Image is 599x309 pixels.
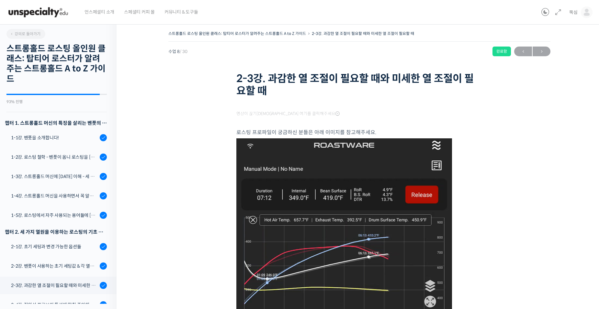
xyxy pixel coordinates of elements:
div: 챕터 2. 세 가지 열원을 이용하는 로스팅의 기초 설계 [5,228,107,236]
a: 2-3강. 과감한 열 조절이 필요할 때와 미세한 열 조절이 필요할 때 [312,31,414,36]
div: 2-4강. 적외선 프로브의 특성에 맞춰 주의해야 할 점들 [11,301,98,308]
span: → [533,47,550,56]
span: 뚝심 [569,9,578,15]
div: 1-2강. 로스팅 철학 - 벤풋이 옴니 로스팅을 [DATE] 않는 이유 [11,154,98,161]
div: 1-4강. 스트롱홀드 머신을 사용하면서 꼭 알고 있어야 할 유의사항 [11,192,98,199]
a: 다음→ [533,47,550,56]
div: 93% 진행 [6,100,107,104]
div: 1-3강. 스트롱홀드 머신에 [DATE] 이해 - 세 가지 열원이 만들어내는 변화 [11,173,98,180]
div: 2-1강. 초기 세팅과 변경 가능한 옵션들 [11,243,98,250]
h3: 챕터 1. 스트롱홀드 머신의 특징을 살리는 벤풋의 로스팅 방식 [5,119,107,127]
a: 스트롱홀드 로스팅 올인원 클래스: 탑티어 로스터가 알려주는 스트롱홀드 A to Z 가이드 [168,31,306,36]
div: 1-1강. 벤풋을 소개합니다! [11,134,98,141]
span: ← [514,47,532,56]
a: 강의로 돌아가기 [6,29,45,39]
div: 2-3강. 과감한 열 조절이 필요할 때와 미세한 열 조절이 필요할 때 [11,282,98,289]
h2: 스트롱홀드 로스팅 올인원 클래스: 탑티어 로스터가 알려주는 스트롱홀드 A to Z 가이드 [6,44,107,84]
span: 영상이 끊기[DEMOGRAPHIC_DATA] 여기를 클릭해주세요 [236,111,340,116]
h1: 2-3강. 과감한 열 조절이 필요할 때와 미세한 열 조절이 필요할 때 [236,72,482,97]
div: 2-2강. 벤풋이 사용하는 초기 세팅값 & 각 열원이 하는 역할 [11,262,98,270]
div: 완료함 [492,47,511,56]
span: 강의로 돌아가기 [10,31,40,36]
p: 로스팅 프로파일이 궁금하신 분들은 아래 이미지를 참고해주세요. [236,128,482,137]
div: 1-5강. 로스팅에서 자주 사용되는 용어들에 [DATE] 이해 [11,212,98,219]
span: 수업 8 [168,49,187,54]
a: ←이전 [514,47,532,56]
span: / 30 [180,49,187,54]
